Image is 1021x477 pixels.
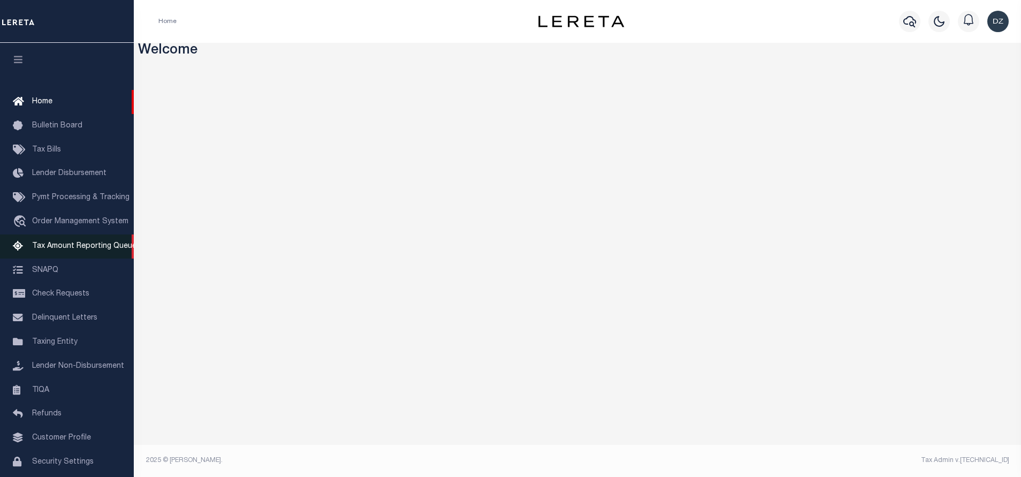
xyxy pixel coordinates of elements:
span: Taxing Entity [32,338,78,346]
span: Pymt Processing & Tracking [32,194,129,201]
h3: Welcome [138,43,1017,59]
span: Customer Profile [32,434,91,442]
span: Check Requests [32,290,89,298]
span: Tax Amount Reporting Queue [32,243,136,250]
div: 2025 © [PERSON_NAME]. [138,456,578,465]
i: travel_explore [13,215,30,229]
img: svg+xml;base64,PHN2ZyB4bWxucz0iaHR0cDovL3d3dy53My5vcmcvMjAwMC9zdmciIHBvaW50ZXItZXZlbnRzPSJub25lIi... [987,11,1009,32]
span: Order Management System [32,218,128,225]
li: Home [158,17,177,26]
span: Refunds [32,410,62,418]
span: Lender Non-Disbursement [32,362,124,370]
span: Tax Bills [32,146,61,154]
span: TIQA [32,386,49,393]
span: Delinquent Letters [32,314,97,322]
span: Home [32,98,52,105]
div: Tax Admin v.[TECHNICAL_ID] [585,456,1009,465]
span: Security Settings [32,458,94,466]
span: SNAPQ [32,266,58,274]
img: logo-dark.svg [538,16,624,27]
span: Lender Disbursement [32,170,106,177]
span: Bulletin Board [32,122,82,130]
